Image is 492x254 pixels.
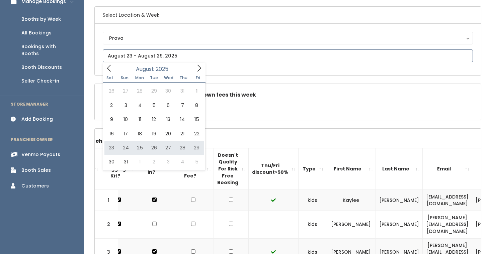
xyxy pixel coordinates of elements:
span: August 31, 2025 [118,155,133,169]
span: August 20, 2025 [161,127,175,141]
th: First Name: activate to sort column ascending [326,148,376,189]
span: August 26, 2025 [147,141,161,155]
span: August 29, 2025 [189,141,203,155]
span: July 29, 2025 [147,84,161,98]
span: August 5, 2025 [147,98,161,112]
span: August 15, 2025 [189,112,203,126]
th: Type: activate to sort column ascending [299,148,326,189]
div: Bookings with Booths [21,43,73,57]
td: 1 [95,190,118,211]
span: July 28, 2025 [133,84,147,98]
span: August 6, 2025 [161,98,175,112]
span: August 27, 2025 [161,141,175,155]
span: August 28, 2025 [175,141,189,155]
span: August 19, 2025 [147,127,161,141]
span: July 30, 2025 [161,84,175,98]
span: August 23, 2025 [104,141,118,155]
td: Kaylee [326,190,376,211]
span: August 8, 2025 [189,98,203,112]
span: August 30, 2025 [104,155,118,169]
span: August 2, 2025 [104,98,118,112]
div: Booth Discounts [21,64,62,71]
td: 2 [95,211,118,238]
span: Sat [103,76,117,80]
span: August 4, 2025 [133,98,147,112]
span: July 26, 2025 [104,84,118,98]
span: August 10, 2025 [118,112,133,126]
div: Customers [21,182,49,189]
h5: Check this box if there are no takedown fees this week [103,92,473,98]
td: [PERSON_NAME] [376,190,423,211]
span: August 12, 2025 [147,112,161,126]
div: Booths by Week [21,16,61,23]
span: July 31, 2025 [175,84,189,98]
span: September 5, 2025 [189,155,203,169]
span: September 1, 2025 [133,155,147,169]
span: August 9, 2025 [104,112,118,126]
span: August 14, 2025 [175,112,189,126]
span: August 22, 2025 [189,127,203,141]
span: Mon [132,76,147,80]
span: September 3, 2025 [161,155,175,169]
span: Thu [176,76,191,80]
span: August 21, 2025 [175,127,189,141]
span: August 17, 2025 [118,127,133,141]
input: Year [154,65,174,73]
span: Sun [117,76,132,80]
td: [PERSON_NAME][EMAIL_ADDRESS][DOMAIN_NAME] [423,211,472,238]
span: August 1, 2025 [189,84,203,98]
td: kids [299,190,326,211]
th: Last Name: activate to sort column ascending [376,148,423,189]
h6: Select Location & Week [95,7,481,24]
span: August 24, 2025 [118,141,133,155]
span: August 11, 2025 [133,112,147,126]
div: All Bookings [21,29,52,36]
span: Wed [161,76,176,80]
div: Add Booking [21,116,53,123]
div: Venmo Payouts [21,151,60,158]
span: August 25, 2025 [133,141,147,155]
span: August 13, 2025 [161,112,175,126]
div: Booth Sales [21,167,51,174]
span: August 3, 2025 [118,98,133,112]
span: July 27, 2025 [118,84,133,98]
span: August [136,67,154,72]
th: Doesn't Quality For Risk Free Booking : activate to sort column ascending [214,148,249,189]
td: [EMAIL_ADDRESS][DOMAIN_NAME] [423,190,472,211]
span: August 7, 2025 [175,98,189,112]
th: Thu/Fri discount&gt;50%: activate to sort column ascending [249,148,299,189]
th: Email: activate to sort column ascending [423,148,472,189]
span: August 16, 2025 [104,127,118,141]
div: Seller Check-in [21,78,59,85]
td: [PERSON_NAME] [326,211,376,238]
span: September 4, 2025 [175,155,189,169]
th: Got Tagging Kit?: activate to sort column ascending [101,148,136,189]
span: September 2, 2025 [147,155,161,169]
span: August 18, 2025 [133,127,147,141]
input: August 23 - August 29, 2025 [103,49,473,62]
span: Fri [191,76,206,80]
span: Tue [147,76,161,80]
td: [PERSON_NAME] [376,211,423,238]
button: Provo [103,32,473,44]
td: kids [299,211,326,238]
div: Provo [109,34,467,42]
